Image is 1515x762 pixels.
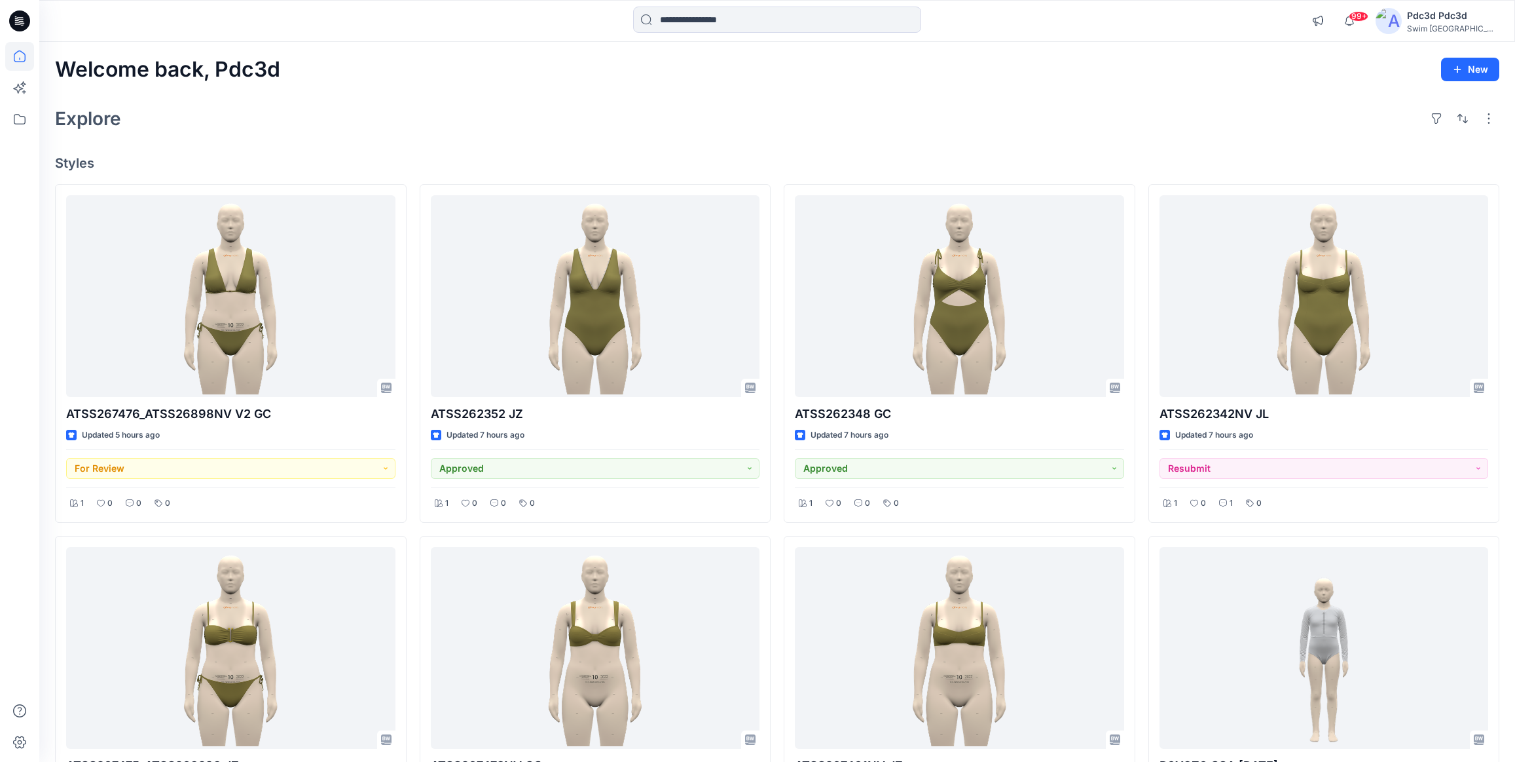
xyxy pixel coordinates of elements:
p: 0 [472,497,477,510]
p: ATSS267476_ATSS26898NV V2 GC [66,405,395,423]
p: 1 [809,497,812,510]
p: Updated 5 hours ago [82,429,160,442]
p: 0 [1201,497,1206,510]
span: 99+ [1349,11,1368,22]
p: 1 [445,497,448,510]
a: ATSS262352 JZ [431,195,760,397]
p: 1 [1230,497,1233,510]
p: 0 [1256,497,1262,510]
h4: Styles [55,155,1499,171]
p: Updated 7 hours ago [1175,429,1253,442]
div: Pdc3d Pdc3d [1407,8,1499,24]
a: ATSS267473NV GC [431,547,760,749]
a: ATSS262342NV JL [1159,195,1489,397]
p: ATSS262352 JZ [431,405,760,423]
p: 0 [530,497,535,510]
a: ATSS262348 GC [795,195,1124,397]
p: 0 [165,497,170,510]
button: New [1441,58,1499,81]
div: Swim [GEOGRAPHIC_DATA] [1407,24,1499,33]
p: 0 [136,497,141,510]
h2: Welcome back, Pdc3d [55,58,280,82]
p: 0 [836,497,841,510]
p: 1 [1174,497,1177,510]
p: 0 [501,497,506,510]
p: ATSS262342NV JL [1159,405,1489,423]
p: 1 [81,497,84,510]
p: Updated 7 hours ago [447,429,524,442]
a: P6Y8Z6 GSA 2025.09.02 [1159,547,1489,749]
p: 0 [107,497,113,510]
a: ATSS267475_ATSS268298 JZ [66,547,395,749]
h2: Explore [55,108,121,129]
p: 0 [894,497,899,510]
a: ATSS267476_ATSS26898NV V2 GC [66,195,395,397]
p: Updated 7 hours ago [811,429,888,442]
a: ATSS267461NV JZ [795,547,1124,749]
p: 0 [865,497,870,510]
img: avatar [1376,8,1402,34]
p: ATSS262348 GC [795,405,1124,423]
